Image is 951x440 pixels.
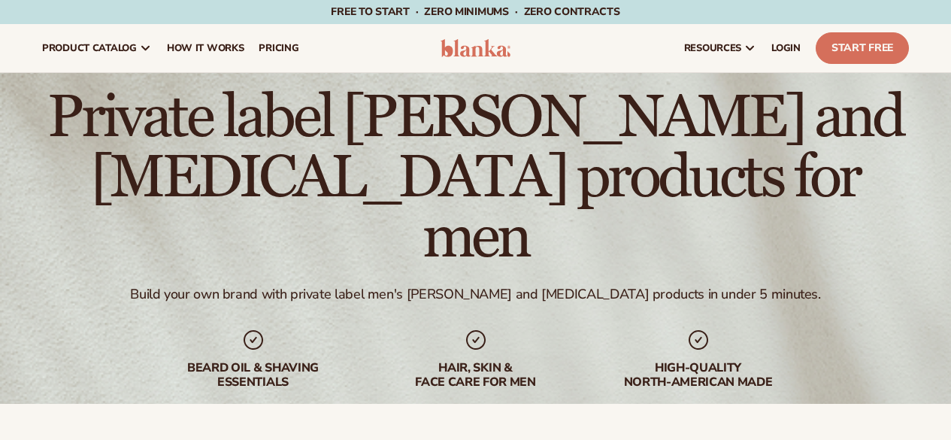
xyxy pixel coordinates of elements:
h1: Private label [PERSON_NAME] and [MEDICAL_DATA] products for men [42,87,909,268]
a: product catalog [35,24,159,72]
div: Build your own brand with private label men's [PERSON_NAME] and [MEDICAL_DATA] products in under ... [130,286,820,303]
span: product catalog [42,42,137,54]
a: resources [677,24,764,72]
span: LOGIN [771,42,801,54]
span: resources [684,42,741,54]
a: Start Free [816,32,909,64]
a: pricing [251,24,306,72]
div: High-quality North-american made [602,361,795,390]
div: hair, skin & face care for men [380,361,572,390]
div: beard oil & shaving essentials [157,361,350,390]
a: How It Works [159,24,252,72]
a: LOGIN [764,24,808,72]
span: How It Works [167,42,244,54]
span: pricing [259,42,298,54]
span: Free to start · ZERO minimums · ZERO contracts [331,5,619,19]
img: logo [441,39,511,57]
